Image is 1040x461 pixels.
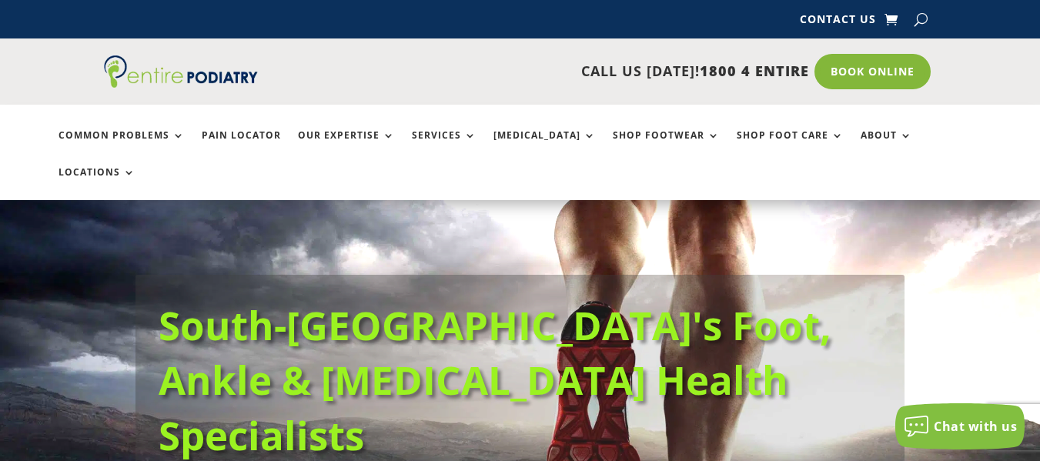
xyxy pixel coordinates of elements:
img: logo (1) [104,55,258,88]
a: Contact Us [800,14,876,31]
button: Chat with us [895,403,1025,449]
a: Services [412,130,477,163]
a: Locations [59,167,135,200]
span: 1800 4 ENTIRE [700,62,809,80]
a: Pain Locator [202,130,281,163]
a: Our Expertise [298,130,395,163]
p: CALL US [DATE]! [293,62,809,82]
a: Common Problems [59,130,185,163]
a: Shop Foot Care [737,130,844,163]
a: Shop Footwear [613,130,720,163]
a: Entire Podiatry [104,75,258,91]
span: Chat with us [934,418,1017,435]
a: Book Online [814,54,931,89]
a: About [861,130,912,163]
a: [MEDICAL_DATA] [493,130,596,163]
